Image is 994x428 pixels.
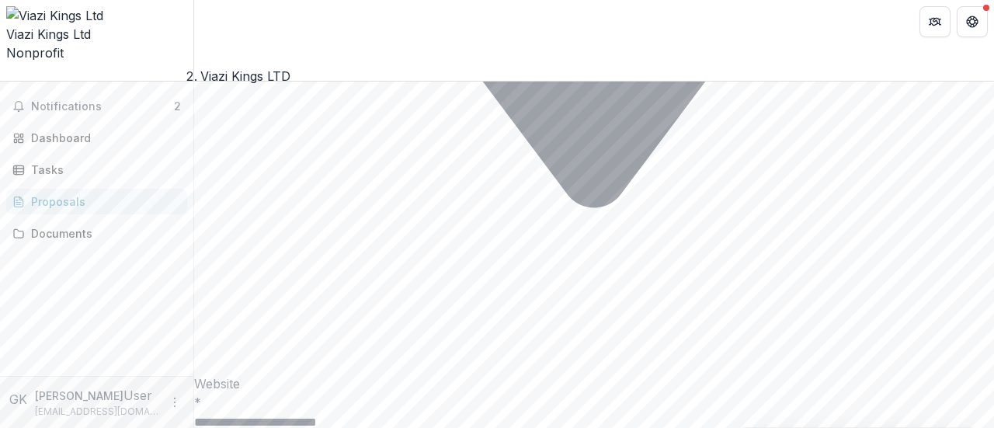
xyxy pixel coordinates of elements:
[35,405,159,419] p: [EMAIL_ADDRESS][DOMAIN_NAME]
[174,99,181,113] span: 2
[194,374,994,393] p: Website
[31,100,174,113] span: Notifications
[6,125,187,151] a: Dashboard
[957,6,988,37] button: Get Help
[6,94,187,119] button: Notifications2
[919,6,951,37] button: Partners
[6,189,187,214] a: Proposals
[6,221,187,246] a: Documents
[31,162,175,178] div: Tasks
[200,67,290,85] div: Viazi Kings LTD
[31,225,175,242] div: Documents
[9,390,29,409] div: Gladys Kahindo
[165,393,184,412] button: More
[123,386,152,405] p: User
[6,25,187,43] div: Viazi Kings Ltd
[6,45,64,61] span: Nonprofit
[35,388,123,404] p: [PERSON_NAME]
[31,193,175,210] div: Proposals
[31,130,175,146] div: Dashboard
[6,157,187,183] a: Tasks
[6,6,187,25] img: Viazi Kings Ltd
